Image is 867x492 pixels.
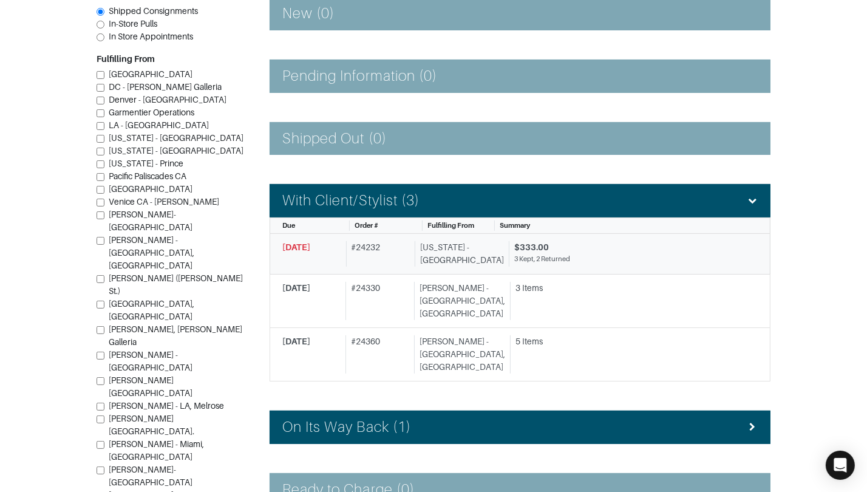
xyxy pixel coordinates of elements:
div: [PERSON_NAME] - [GEOGRAPHIC_DATA], [GEOGRAPHIC_DATA] [414,282,505,320]
div: Open Intercom Messenger [826,451,855,480]
input: [PERSON_NAME] - [GEOGRAPHIC_DATA] [97,352,104,360]
span: [US_STATE] - [GEOGRAPHIC_DATA] [109,146,243,155]
input: [PERSON_NAME][GEOGRAPHIC_DATA] [97,377,104,385]
span: In Store Appointments [109,32,193,41]
input: Pacific Paliscades CA [97,173,104,181]
span: Fulfilling From [427,222,474,229]
span: [PERSON_NAME]- [GEOGRAPHIC_DATA] [109,465,192,487]
span: [GEOGRAPHIC_DATA] [109,69,192,79]
h4: New (0) [282,5,335,22]
input: Denver - [GEOGRAPHIC_DATA] [97,97,104,104]
h4: Pending Information (0) [282,67,437,85]
div: # 24360 [345,335,409,374]
span: Pacific Paliscades CA [109,171,186,181]
span: [US_STATE] - [GEOGRAPHIC_DATA] [109,133,243,143]
span: Summary [500,222,530,229]
span: Order # [355,222,378,229]
div: [US_STATE] - [GEOGRAPHIC_DATA] [415,241,504,267]
input: Venice CA - [PERSON_NAME] [97,199,104,207]
input: [PERSON_NAME] - [GEOGRAPHIC_DATA], [GEOGRAPHIC_DATA] [97,237,104,245]
input: Garmentier Operations [97,109,104,117]
div: # 24232 [346,241,410,267]
input: [US_STATE] - Prince [97,160,104,168]
span: Denver - [GEOGRAPHIC_DATA] [109,95,226,104]
span: DC - [PERSON_NAME] Galleria [109,82,222,92]
div: # 24330 [345,282,409,320]
span: Due [282,222,295,229]
input: [US_STATE] - [GEOGRAPHIC_DATA] [97,135,104,143]
span: [PERSON_NAME] ([PERSON_NAME] St.) [109,273,243,296]
span: [PERSON_NAME]-[GEOGRAPHIC_DATA] [109,210,192,232]
h4: Shipped Out (0) [282,130,387,148]
span: [PERSON_NAME] - [GEOGRAPHIC_DATA], [GEOGRAPHIC_DATA] [109,235,194,270]
input: [PERSON_NAME] ([PERSON_NAME] St.) [97,275,104,283]
span: [PERSON_NAME][GEOGRAPHIC_DATA] [109,375,192,398]
input: [GEOGRAPHIC_DATA] [97,186,104,194]
input: In-Store Pulls [97,21,104,29]
div: 5 Items [515,335,749,348]
input: [PERSON_NAME]-[GEOGRAPHIC_DATA] [97,211,104,219]
span: [PERSON_NAME], [PERSON_NAME] Galleria [109,324,242,347]
span: In-Store Pulls [109,19,157,29]
span: [PERSON_NAME] - LA, Melrose [109,401,224,411]
label: Fulfilling From [97,53,155,66]
span: LA - [GEOGRAPHIC_DATA] [109,120,209,130]
input: [PERSON_NAME][GEOGRAPHIC_DATA]. [97,415,104,423]
input: LA - [GEOGRAPHIC_DATA] [97,122,104,130]
input: [PERSON_NAME] - LA, Melrose [97,403,104,411]
h4: On Its Way Back (1) [282,419,411,436]
input: [PERSON_NAME] - Miami, [GEOGRAPHIC_DATA] [97,441,104,449]
input: [US_STATE] - [GEOGRAPHIC_DATA] [97,148,104,155]
span: [PERSON_NAME] - Miami, [GEOGRAPHIC_DATA] [109,439,204,462]
span: [PERSON_NAME][GEOGRAPHIC_DATA]. [109,414,194,436]
input: [GEOGRAPHIC_DATA], [GEOGRAPHIC_DATA] [97,301,104,309]
input: [PERSON_NAME]- [GEOGRAPHIC_DATA] [97,466,104,474]
span: [PERSON_NAME] - [GEOGRAPHIC_DATA] [109,350,192,372]
span: Venice CA - [PERSON_NAME] [109,197,219,207]
span: [DATE] [282,283,310,293]
span: [GEOGRAPHIC_DATA], [GEOGRAPHIC_DATA] [109,299,194,321]
div: 3 Items [515,282,749,295]
input: In Store Appointments [97,33,104,41]
span: [DATE] [282,242,310,252]
div: [PERSON_NAME] - [GEOGRAPHIC_DATA], [GEOGRAPHIC_DATA] [414,335,505,374]
div: 3 Kept, 2 Returned [514,254,749,264]
input: DC - [PERSON_NAME] Galleria [97,84,104,92]
span: [US_STATE] - Prince [109,159,183,168]
input: [GEOGRAPHIC_DATA] [97,71,104,79]
span: Garmentier Operations [109,108,194,117]
span: [GEOGRAPHIC_DATA] [109,184,192,194]
span: Shipped Consignments [109,6,198,16]
span: [DATE] [282,337,310,346]
div: $333.00 [514,241,749,254]
h4: With Client/Stylist (3) [282,192,420,210]
input: Shipped Consignments [97,8,104,16]
input: [PERSON_NAME], [PERSON_NAME] Galleria [97,326,104,334]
